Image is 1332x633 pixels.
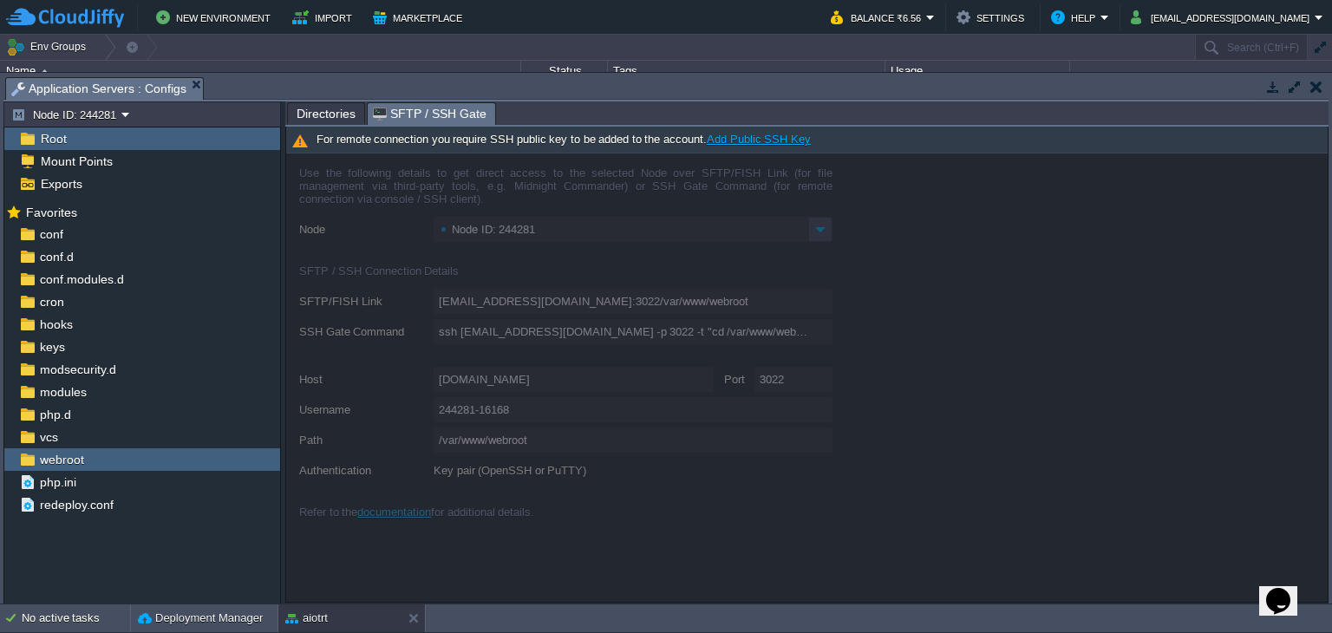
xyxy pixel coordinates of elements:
span: Favorites [23,205,80,220]
iframe: chat widget [1259,564,1315,616]
span: SFTP / SSH Gate [373,103,486,125]
button: [EMAIL_ADDRESS][DOMAIN_NAME] [1131,7,1315,28]
button: Settings [957,7,1029,28]
a: keys [36,339,68,355]
div: Name [2,61,520,81]
img: AMDAwAAAACH5BAEAAAAALAAAAAABAAEAAAICRAEAOw== [41,69,49,74]
button: Balance ₹6.56 [831,7,926,28]
a: cron [36,294,67,310]
button: Import [292,7,357,28]
a: Favorites [23,206,80,219]
a: hooks [36,316,75,332]
a: redeploy.conf [36,497,116,512]
a: conf.d [36,249,76,264]
a: Root [37,131,69,147]
div: Usage [886,61,1069,81]
div: For remote connection you require SSH public key to be added to the account. [286,127,1328,153]
a: modules [36,384,89,400]
button: New Environment [156,7,276,28]
button: Env Groups [6,35,92,59]
a: Mount Points [37,153,115,169]
a: Exports [37,176,85,192]
a: modsecurity.d [36,362,119,377]
a: webroot [36,452,87,467]
a: php.d [36,407,74,422]
a: Add Public SSH Key [707,133,811,146]
a: conf.modules.d [36,271,127,287]
button: aiotrt [285,610,328,627]
div: No active tasks [22,604,130,632]
a: conf [36,226,66,242]
button: Deployment Manager [138,610,263,627]
a: php.ini [36,474,79,490]
div: Tags [609,61,885,81]
img: CloudJiffy [6,7,124,29]
button: Help [1051,7,1100,28]
a: vcs [36,429,61,445]
div: Status [522,61,607,81]
span: Directories [297,103,356,124]
button: Marketplace [373,7,467,28]
button: Node ID: 244281 [11,107,121,122]
span: Application Servers : Configs [11,78,186,100]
